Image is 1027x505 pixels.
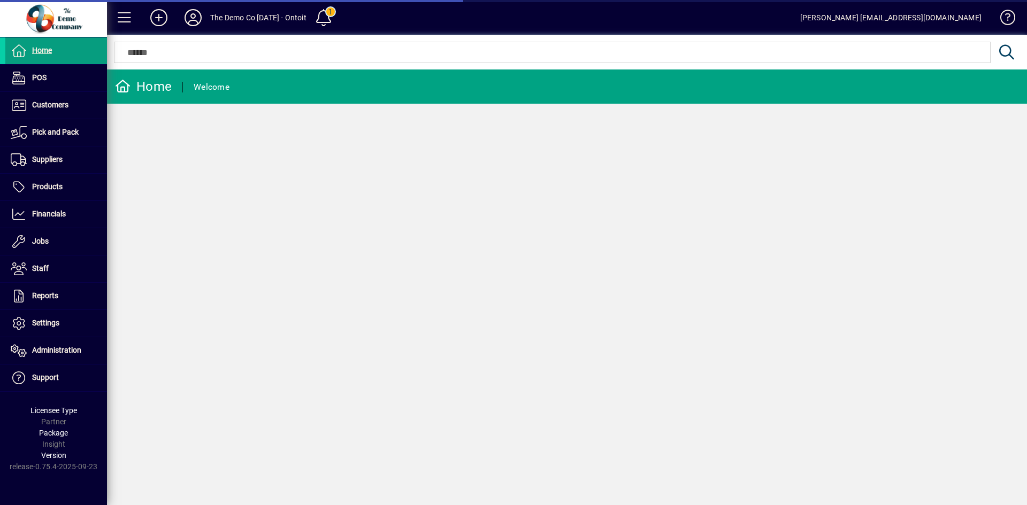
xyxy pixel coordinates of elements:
div: [PERSON_NAME] [EMAIL_ADDRESS][DOMAIN_NAME] [800,9,982,26]
span: Support [32,373,59,382]
button: Add [142,8,176,27]
span: Administration [32,346,81,354]
span: Jobs [32,237,49,245]
span: Settings [32,318,59,327]
span: Licensee Type [30,406,77,415]
div: Home [115,78,172,95]
a: Suppliers [5,146,107,173]
span: Reports [32,291,58,300]
span: POS [32,73,47,82]
a: Pick and Pack [5,119,107,146]
a: Customers [5,92,107,119]
a: Support [5,364,107,391]
button: Profile [176,8,210,27]
span: Suppliers [32,155,63,164]
span: Pick and Pack [32,128,79,136]
span: Staff [32,264,49,273]
span: Customers [32,100,68,109]
a: Reports [5,283,107,309]
span: Products [32,182,63,191]
a: Knowledge Base [992,2,1014,37]
a: Products [5,174,107,200]
div: The Demo Co [DATE] - Ontoit [210,9,306,26]
a: Administration [5,337,107,364]
a: Staff [5,255,107,282]
a: Jobs [5,228,107,255]
span: Version [41,451,66,460]
span: Financials [32,209,66,218]
a: Settings [5,310,107,337]
a: Financials [5,201,107,228]
span: Home [32,46,52,55]
span: Package [39,429,68,437]
a: POS [5,65,107,91]
div: Welcome [194,79,229,96]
